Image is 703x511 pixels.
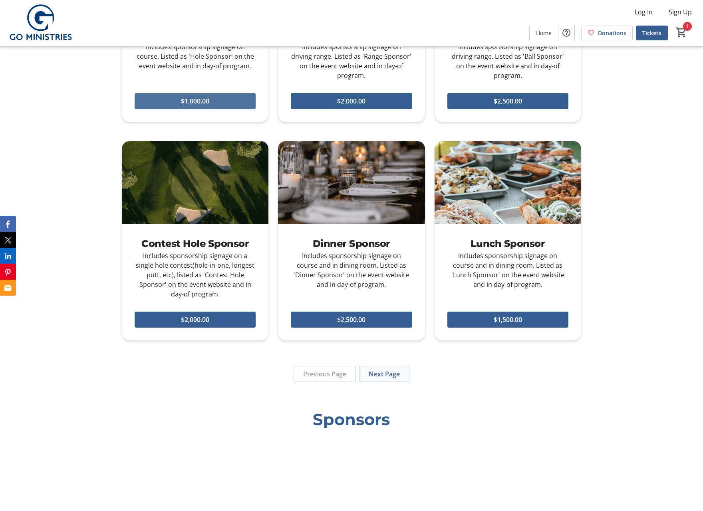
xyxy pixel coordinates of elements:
[558,25,574,41] button: Help
[291,251,412,289] div: Includes sponsorship signage on course and in dining room. Listed as 'Dinner Sponsor' on the even...
[122,408,581,431] div: Sponsors
[447,251,568,289] div: Includes sponsorship signage on course and in dining room. Listed as 'Lunch Sponsor' on the event...
[359,366,409,382] button: Next Page
[598,29,626,37] span: Donations
[291,312,412,328] button: $2,500.00
[581,26,633,40] a: Donations
[135,251,256,299] div: Includes sponsorship signage on a single hole contest(hole-in-one, longest putt, etc), listed as ...
[536,29,552,37] span: Home
[337,315,365,324] span: $2,500.00
[447,237,568,251] div: Lunch Sponsor
[181,315,209,324] span: $2,000.00
[447,93,568,109] button: $2,500.00
[435,141,581,223] img: Lunch Sponsor
[291,42,412,80] div: Includes sponsorship signage on driving range. Listed as 'Range Sponsor' on the event website and...
[494,315,522,324] span: $1,500.00
[447,312,568,328] button: $1,500.00
[135,312,256,328] button: $2,000.00
[494,96,522,106] span: $2,500.00
[669,7,692,17] span: Sign Up
[447,42,568,80] div: Includes sponsorship signage on driving range. Listed as 'Ball Sponsor' on the event website and ...
[122,141,268,223] img: Contest Hole Sponsor
[337,96,365,106] span: $2,000.00
[181,96,209,106] span: $1,000.00
[291,237,412,251] div: Dinner Sponsor
[135,237,256,251] div: Contest Hole Sponsor
[628,6,659,18] button: Log In
[135,42,256,71] div: Includes sponsorship signage on course. Listed as 'Hole Sponsor' on the event website and in day-...
[135,93,256,109] button: $1,000.00
[369,369,400,379] span: Next Page
[636,26,668,40] a: Tickets
[278,141,425,223] img: Dinner Sponsor
[530,26,558,40] a: Home
[642,29,661,37] span: Tickets
[291,93,412,109] button: $2,000.00
[674,25,689,40] button: Cart
[662,6,698,18] button: Sign Up
[5,3,76,43] img: GO Ministries, Inc's Logo
[635,7,653,17] span: Log In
